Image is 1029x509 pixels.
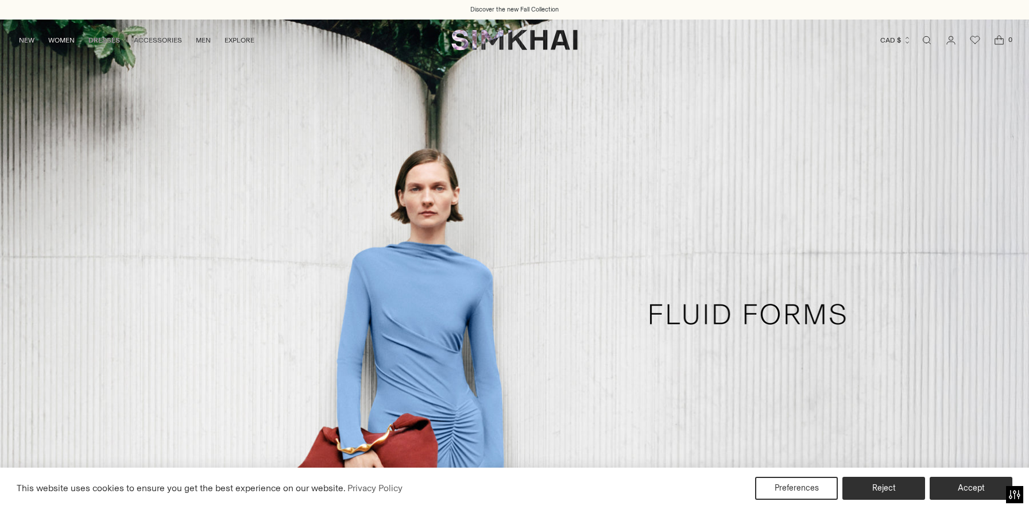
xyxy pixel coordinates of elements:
a: NEW [19,28,34,53]
a: DRESSES [88,28,120,53]
a: SIMKHAI [451,29,578,51]
span: This website uses cookies to ensure you get the best experience on our website. [17,483,346,493]
a: Open search modal [915,29,938,52]
a: ACCESSORIES [134,28,182,53]
a: Go to the account page [939,29,962,52]
a: Wishlist [964,29,987,52]
span: 0 [1005,34,1015,45]
button: Accept [930,477,1012,500]
button: Preferences [755,477,838,500]
a: WOMEN [48,28,75,53]
a: Privacy Policy (opens in a new tab) [346,480,404,497]
a: MEN [196,28,211,53]
a: EXPLORE [225,28,254,53]
a: Discover the new Fall Collection [470,5,559,14]
button: Reject [842,477,925,500]
a: Open cart modal [988,29,1011,52]
button: CAD $ [880,28,911,53]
